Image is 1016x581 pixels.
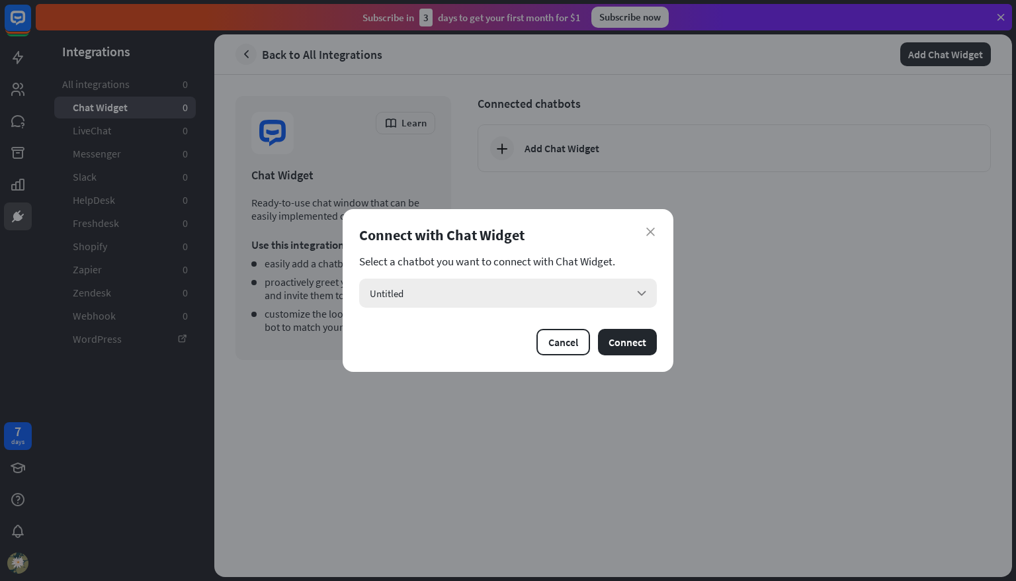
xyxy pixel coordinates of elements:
[598,329,657,355] button: Connect
[359,226,657,244] div: Connect with Chat Widget
[634,286,649,300] i: arrow_down
[536,329,590,355] button: Cancel
[646,228,655,236] i: close
[359,255,657,268] section: Select a chatbot you want to connect with Chat Widget.
[370,287,403,300] span: Untitled
[11,5,50,45] button: Open LiveChat chat widget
